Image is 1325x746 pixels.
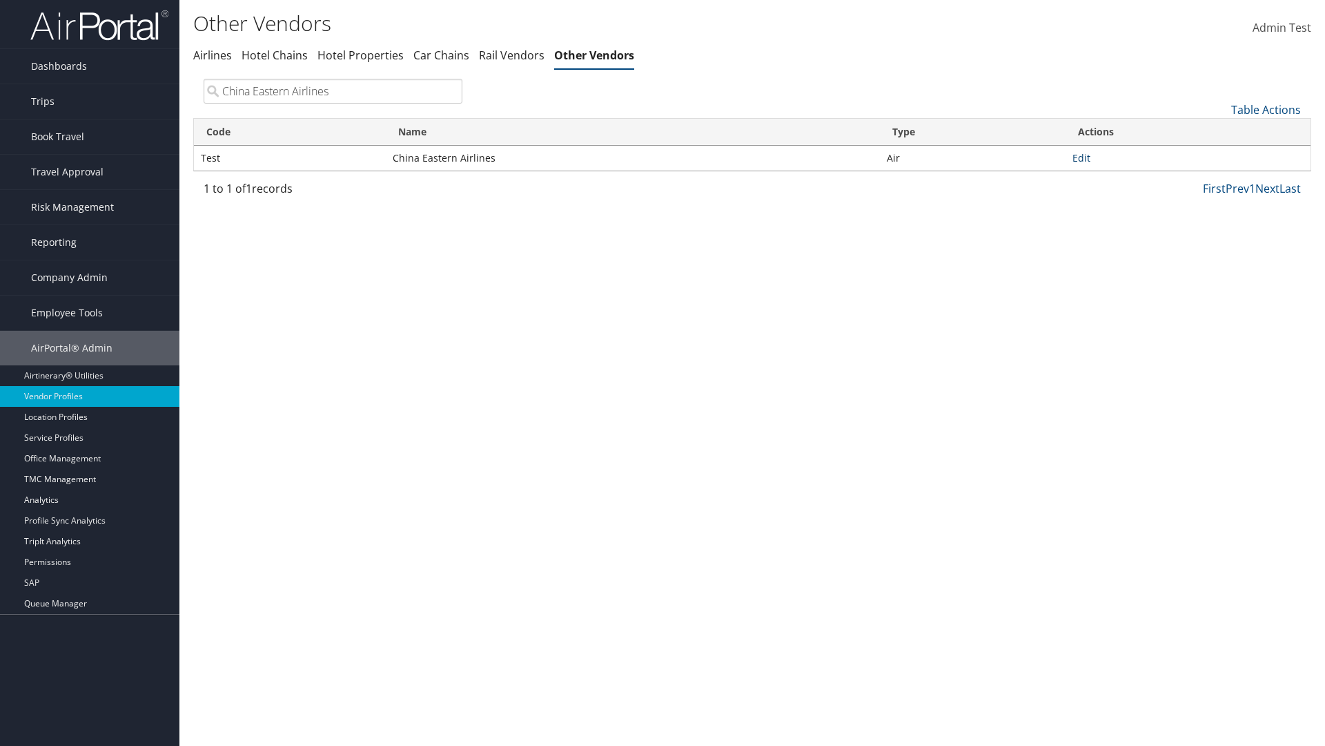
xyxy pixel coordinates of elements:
span: 1 [246,181,252,196]
img: airportal-logo.png [30,9,168,41]
a: Other Vendors [554,48,634,63]
a: Last [1279,181,1301,196]
a: Next [1255,181,1279,196]
span: Book Travel [31,119,84,154]
td: Air [880,146,1066,171]
span: Trips [31,84,55,119]
a: Hotel Chains [242,48,308,63]
span: Company Admin [31,260,108,295]
span: Employee Tools [31,296,103,330]
a: First [1203,181,1226,196]
a: Car Chains [413,48,469,63]
div: 1 to 1 of records [204,180,462,204]
a: Table Actions [1231,102,1301,117]
span: Dashboards [31,49,87,84]
td: China Eastern Airlines [386,146,880,171]
a: Prev [1226,181,1249,196]
a: Airlines [193,48,232,63]
span: AirPortal® Admin [31,331,112,365]
th: Name: activate to sort column descending [386,119,880,146]
td: Test [194,146,386,171]
a: Hotel Properties [317,48,404,63]
th: Code: activate to sort column ascending [194,119,386,146]
h1: Other Vendors [193,9,939,38]
a: Rail Vendors [479,48,544,63]
input: Search [204,79,462,104]
span: Travel Approval [31,155,104,189]
th: Type: activate to sort column ascending [880,119,1066,146]
span: Reporting [31,225,77,260]
a: Admin Test [1253,7,1311,50]
th: Actions [1066,119,1311,146]
span: Risk Management [31,190,114,224]
span: Admin Test [1253,20,1311,35]
a: Edit [1072,151,1090,164]
a: 1 [1249,181,1255,196]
